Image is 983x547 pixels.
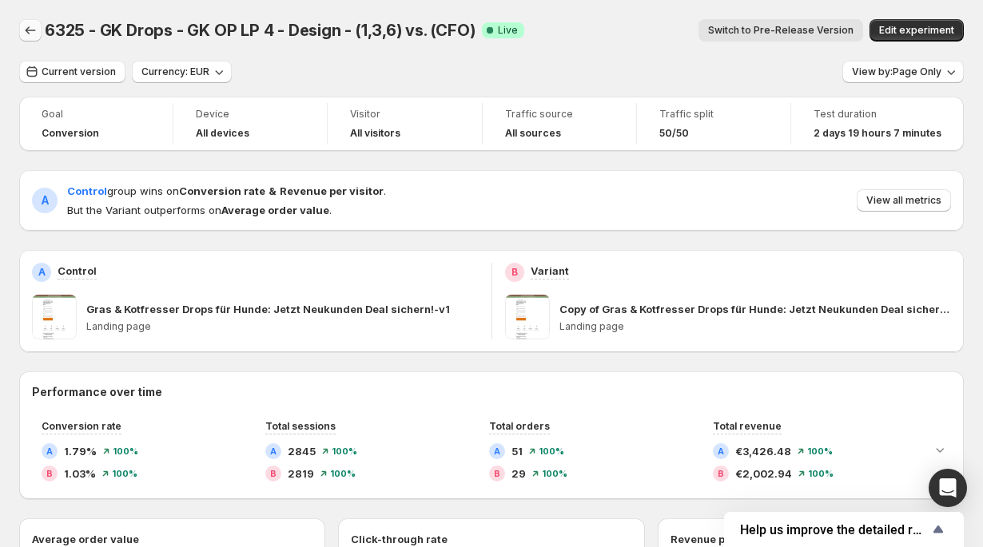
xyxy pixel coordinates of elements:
[494,446,500,456] h2: A
[38,266,46,279] h2: A
[350,108,459,121] span: Visitor
[735,443,791,459] span: €3,426.48
[671,531,773,547] h3: Revenue per visitor
[179,184,265,197] strong: Conversion rate
[42,192,49,208] h2: A
[42,127,99,140] span: Conversion
[196,108,304,121] span: Device
[350,127,400,140] h4: All visitors
[46,469,53,478] h2: B
[808,469,834,478] span: 100 %
[32,384,951,400] h2: Performance over time
[269,184,277,197] strong: &
[505,127,561,140] h4: All sources
[19,61,125,83] button: Current version
[659,108,768,121] span: Traffic split
[494,469,500,478] h2: B
[288,443,316,459] span: 2845
[132,61,232,83] button: Currency: EUR
[814,106,941,141] a: Test duration2 days 19 hours 7 minutes
[330,469,356,478] span: 100 %
[42,420,121,432] span: Conversion rate
[280,184,384,197] strong: Revenue per visitor
[350,106,459,141] a: VisitorAll visitors
[531,263,569,279] p: Variant
[196,106,304,141] a: DeviceAll devices
[351,531,448,547] h3: Click-through rate
[221,204,329,216] strong: Average order value
[866,194,941,207] span: View all metrics
[929,438,951,461] button: Expand chart
[265,420,336,432] span: Total sessions
[807,446,833,456] span: 100 %
[879,24,954,37] span: Edit experiment
[511,443,523,459] span: 51
[870,19,964,42] button: Edit experiment
[814,127,941,140] span: 2 days 19 hours 7 minutes
[489,420,550,432] span: Total orders
[42,65,116,78] span: Current version
[270,446,277,456] h2: A
[58,263,97,279] p: Control
[718,469,724,478] h2: B
[857,189,951,212] button: View all metrics
[196,127,249,140] h4: All devices
[64,466,96,482] span: 1.03%
[659,106,768,141] a: Traffic split50/50
[511,466,526,482] span: 29
[511,266,518,279] h2: B
[929,469,967,507] div: Open Intercom Messenger
[718,446,724,456] h2: A
[46,446,53,456] h2: A
[559,320,952,333] p: Landing page
[332,446,357,456] span: 100 %
[67,184,107,197] span: Control
[112,469,137,478] span: 100 %
[64,443,97,459] span: 1.79%
[505,295,550,339] img: Copy of Gras & Kotfresser Drops für Hunde: Jetzt Neukunden Deal sichern!-v1
[814,108,941,121] span: Test duration
[19,19,42,42] button: Back
[505,108,614,121] span: Traffic source
[740,520,948,539] button: Show survey - Help us improve the detailed report for A/B campaigns
[67,202,386,218] span: But the Variant outperforms on .
[45,21,476,40] span: 6325 - GK Drops - GK OP LP 4 - Design - (1,3,6) vs. (CFO)
[498,24,518,37] span: Live
[288,466,314,482] span: 2819
[86,301,450,317] p: Gras & Kotfresser Drops für Hunde: Jetzt Neukunden Deal sichern!-v1
[539,446,564,456] span: 100 %
[86,320,479,333] p: Landing page
[141,65,209,78] span: Currency: EUR
[113,446,138,456] span: 100 %
[42,108,150,121] span: Goal
[32,531,139,547] h3: Average order value
[842,61,964,83] button: View by:Page Only
[740,522,929,537] span: Help us improve the detailed report for A/B campaigns
[698,19,863,42] button: Switch to Pre-Release Version
[852,65,941,78] span: View by: Page Only
[505,106,614,141] a: Traffic sourceAll sources
[735,466,792,482] span: €2,002.94
[32,295,77,339] img: Gras & Kotfresser Drops für Hunde: Jetzt Neukunden Deal sichern!-v1
[67,184,386,197] span: group wins on .
[270,469,277,478] h2: B
[659,127,689,140] span: 50/50
[559,301,952,317] p: Copy of Gras & Kotfresser Drops für Hunde: Jetzt Neukunden Deal sichern!-v1
[42,106,150,141] a: GoalConversion
[708,24,854,37] span: Switch to Pre-Release Version
[713,420,782,432] span: Total revenue
[542,469,567,478] span: 100 %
